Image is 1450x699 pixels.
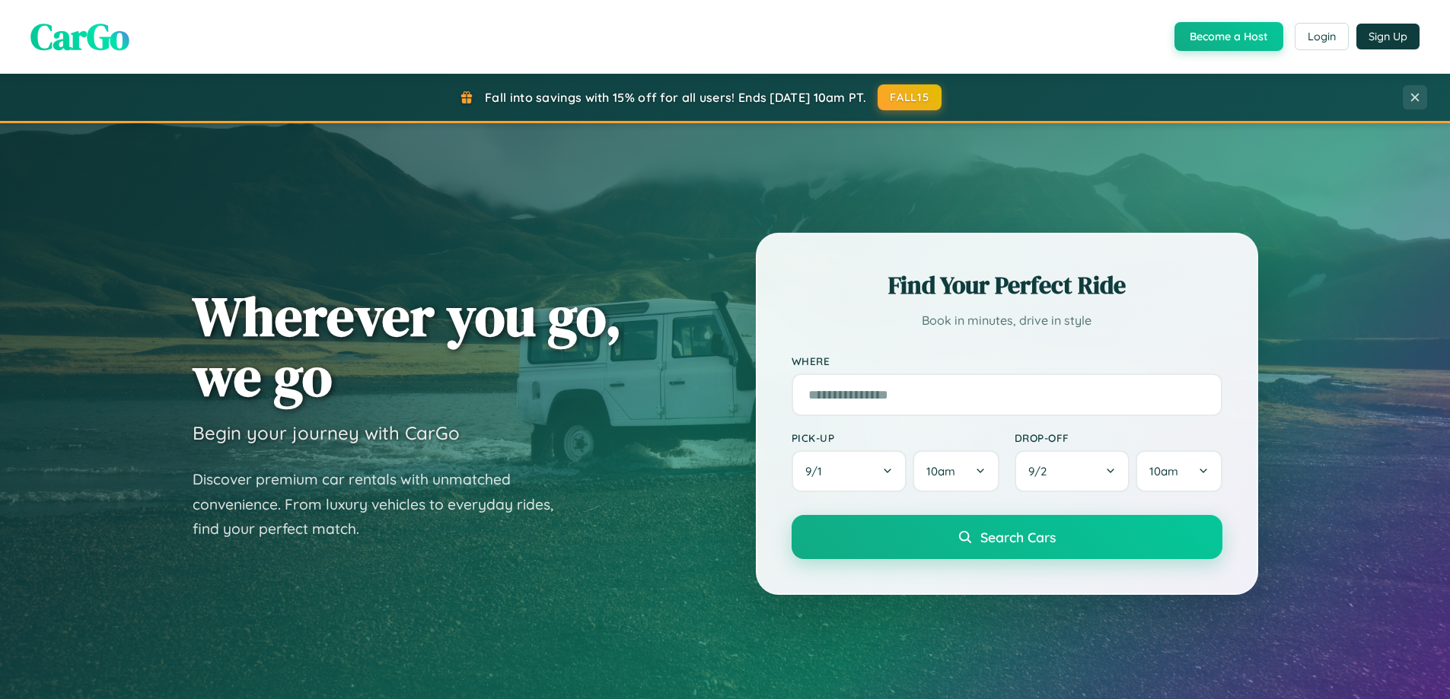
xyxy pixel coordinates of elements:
[792,354,1222,367] label: Where
[1174,22,1283,51] button: Become a Host
[792,450,907,492] button: 9/1
[193,286,622,406] h1: Wherever you go, we go
[792,268,1222,302] h2: Find Your Perfect Ride
[792,515,1222,559] button: Search Cars
[193,421,460,444] h3: Begin your journey with CarGo
[792,310,1222,332] p: Book in minutes, drive in style
[878,84,942,110] button: FALL15
[1028,464,1054,478] span: 9 / 2
[1149,464,1178,478] span: 10am
[926,464,955,478] span: 10am
[485,90,866,105] span: Fall into savings with 15% off for all users! Ends [DATE] 10am PT.
[792,431,999,444] label: Pick-up
[1015,431,1222,444] label: Drop-off
[1356,24,1420,49] button: Sign Up
[1136,450,1222,492] button: 10am
[1295,23,1349,50] button: Login
[193,467,573,542] p: Discover premium car rentals with unmatched convenience. From luxury vehicles to everyday rides, ...
[913,450,999,492] button: 10am
[30,11,129,62] span: CarGo
[980,529,1056,545] span: Search Cars
[805,464,830,478] span: 9 / 1
[1015,450,1130,492] button: 9/2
